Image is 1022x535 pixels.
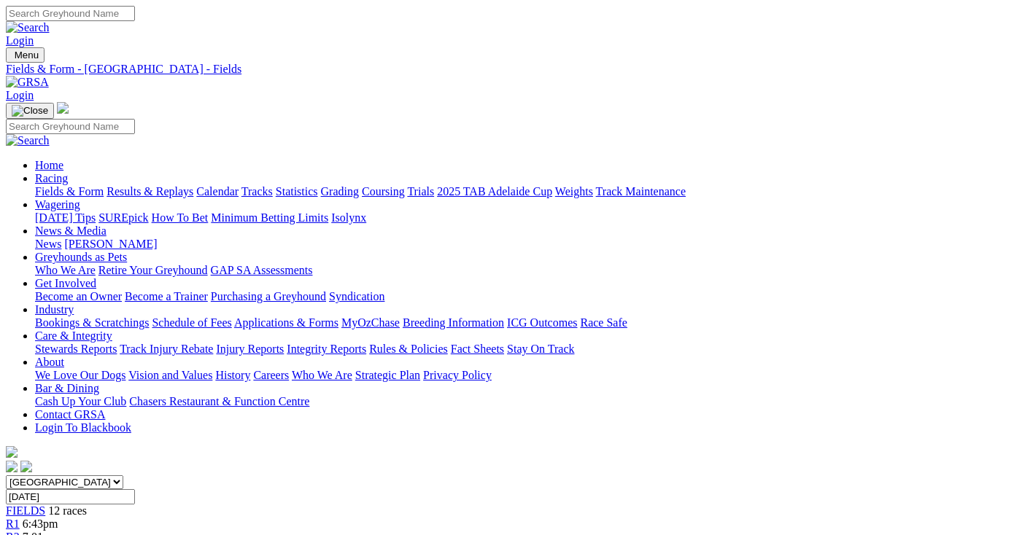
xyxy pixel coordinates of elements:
a: Stay On Track [507,343,574,355]
a: Greyhounds as Pets [35,251,127,263]
a: Retire Your Greyhound [98,264,208,276]
a: Syndication [329,290,384,302]
img: GRSA [6,76,49,89]
a: News & Media [35,224,107,237]
a: Calendar [196,185,239,198]
a: Get Involved [35,277,96,289]
input: Select date [6,489,135,504]
a: Trials [407,185,434,198]
a: Become an Owner [35,290,122,302]
a: Statistics [276,185,318,198]
a: Injury Reports [216,343,284,355]
a: Who We Are [292,369,352,381]
input: Search [6,6,135,21]
a: 2025 TAB Adelaide Cup [437,185,552,198]
a: FIELDS [6,504,45,517]
div: News & Media [35,238,1016,251]
a: Fields & Form - [GEOGRAPHIC_DATA] - Fields [6,63,1016,76]
a: R1 [6,518,20,530]
a: Integrity Reports [287,343,366,355]
button: Toggle navigation [6,103,54,119]
div: Racing [35,185,1016,198]
a: MyOzChase [341,316,400,329]
a: We Love Our Dogs [35,369,125,381]
a: Track Injury Rebate [120,343,213,355]
a: [PERSON_NAME] [64,238,157,250]
div: About [35,369,1016,382]
div: Get Involved [35,290,1016,303]
a: Login [6,89,34,101]
a: Login To Blackbook [35,421,131,434]
a: News [35,238,61,250]
div: Wagering [35,211,1016,224]
a: How To Bet [152,211,209,224]
img: twitter.svg [20,461,32,472]
a: Bar & Dining [35,382,99,394]
a: Applications & Forms [234,316,338,329]
input: Search [6,119,135,134]
a: Racing [35,172,68,184]
a: Vision and Values [128,369,212,381]
a: Privacy Policy [423,369,492,381]
div: Greyhounds as Pets [35,264,1016,277]
span: 6:43pm [23,518,58,530]
a: Coursing [362,185,405,198]
a: Become a Trainer [125,290,208,302]
div: Care & Integrity [35,343,1016,356]
a: Wagering [35,198,80,211]
a: Grading [321,185,359,198]
a: Who We Are [35,264,96,276]
div: Bar & Dining [35,395,1016,408]
a: Tracks [241,185,273,198]
a: Bookings & Scratchings [35,316,149,329]
a: Schedule of Fees [152,316,231,329]
a: Weights [555,185,593,198]
img: logo-grsa-white.png [57,102,69,114]
a: Minimum Betting Limits [211,211,328,224]
a: Strategic Plan [355,369,420,381]
a: Chasers Restaurant & Function Centre [129,395,309,407]
a: Track Maintenance [596,185,686,198]
a: Isolynx [331,211,366,224]
a: Fields & Form [35,185,104,198]
img: Close [12,105,48,117]
a: SUREpick [98,211,148,224]
img: facebook.svg [6,461,18,472]
a: Stewards Reports [35,343,117,355]
a: Race Safe [580,316,627,329]
button: Toggle navigation [6,47,44,63]
a: [DATE] Tips [35,211,96,224]
img: logo-grsa-white.png [6,446,18,458]
a: ICG Outcomes [507,316,577,329]
div: Industry [35,316,1016,329]
img: Search [6,21,50,34]
a: Industry [35,303,74,316]
span: 12 races [48,504,87,517]
a: Fact Sheets [451,343,504,355]
a: Home [35,159,63,171]
a: Purchasing a Greyhound [211,290,326,302]
a: About [35,356,64,368]
a: Contact GRSA [35,408,105,421]
a: GAP SA Assessments [211,264,313,276]
a: Careers [253,369,289,381]
a: Login [6,34,34,47]
a: Cash Up Your Club [35,395,126,407]
img: Search [6,134,50,147]
a: Results & Replays [107,185,193,198]
a: History [215,369,250,381]
a: Rules & Policies [369,343,448,355]
a: Care & Integrity [35,329,112,342]
a: Breeding Information [403,316,504,329]
span: Menu [15,50,39,60]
